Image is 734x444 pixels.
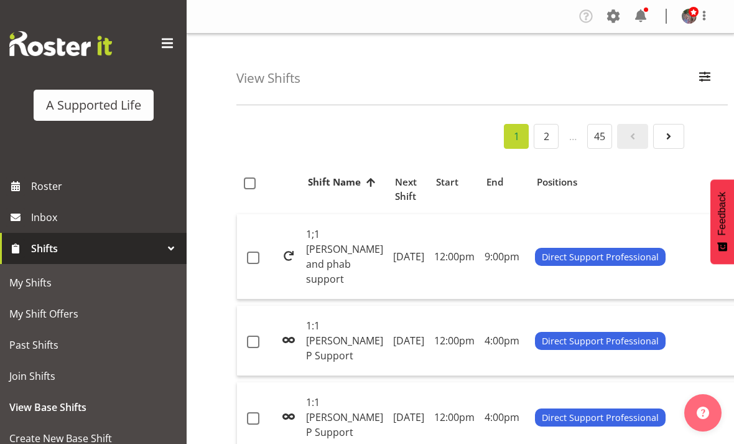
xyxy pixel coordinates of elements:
td: 4:00pm [480,306,530,376]
span: My Shifts [9,273,177,292]
td: [DATE] [388,306,429,376]
span: Positions [537,175,577,189]
h4: View Shifts [236,71,300,85]
span: Direct Support Professional [542,250,659,264]
div: A Supported Life [46,96,141,115]
span: Direct Support Professional [542,411,659,425]
span: Inbox [31,208,180,227]
span: Join Shifts [9,367,177,385]
span: Feedback [717,192,728,235]
span: Next Shift [395,175,422,204]
button: Feedback - Show survey [710,179,734,264]
span: Shifts [31,239,162,258]
img: Rosterit website logo [9,31,112,56]
span: End [486,175,503,189]
img: help-xxl-2.png [697,407,709,419]
td: 12:00pm [429,306,480,376]
span: Start [436,175,458,189]
a: My Shift Offers [3,298,183,329]
span: Direct Support Professional [542,334,659,348]
td: 1:1 [PERSON_NAME] P Support [301,306,388,376]
span: Roster [31,177,180,196]
td: 1;1 [PERSON_NAME] and phab support [301,214,388,300]
a: View Base Shifts [3,392,183,423]
a: Past Shifts [3,329,183,361]
td: 12:00pm [429,214,480,300]
span: My Shift Offers [9,305,177,323]
img: rebecca-batesb34ca9c4cab83ab085f7a62cef5c7591.png [682,9,697,24]
span: View Base Shifts [9,398,177,417]
td: 9:00pm [480,214,530,300]
a: 2 [534,124,559,149]
td: [DATE] [388,214,429,300]
a: My Shifts [3,267,183,298]
button: Filter Employees [692,65,718,92]
span: Shift Name [308,175,361,189]
span: Past Shifts [9,336,177,354]
a: 45 [587,124,612,149]
a: Join Shifts [3,361,183,392]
